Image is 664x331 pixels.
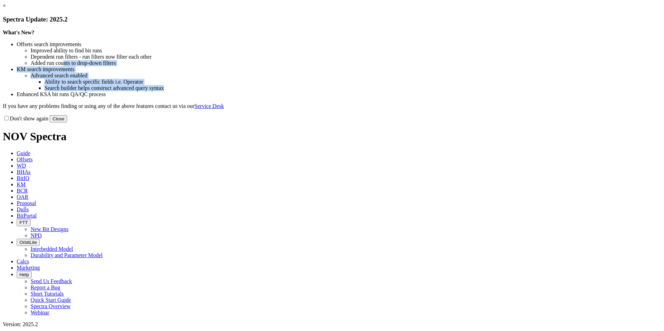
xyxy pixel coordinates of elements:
li: Offsets search improvements [17,41,661,48]
button: Close [50,115,67,122]
span: OAR [17,194,28,200]
li: Search builder helps construct advanced query syntax [44,85,661,91]
a: Short Tutorials [31,291,64,297]
strong: What's New? [3,29,34,35]
span: Proposal [17,200,36,206]
a: Spectra Overview [31,303,70,309]
div: Version: 2025.2 [3,321,661,328]
span: BitPortal [17,213,37,219]
span: KM [17,181,26,187]
li: KM search improvements [17,66,661,73]
a: Durability and Parameter Model [31,252,103,258]
a: Quick Start Guide [31,297,71,303]
li: Dependent run filters - run filters now filter each other [31,54,661,60]
span: Calcs [17,258,29,264]
span: OrbitLite [19,240,37,245]
a: × [3,3,6,9]
h3: Spectra Update: 2025.2 [3,16,661,23]
span: Help [19,272,29,277]
input: Don't show again [4,116,9,120]
h1: NOV Spectra [3,130,661,143]
li: Advanced search enabled [31,73,661,79]
li: Enhanced KSA bit runs QA/QC process [17,91,661,97]
p: If you have any problems finding or using any of the above features contact us via our [3,103,661,109]
a: NPD [31,232,42,238]
span: Offsets [17,156,33,162]
li: Added run counts to drop-down filters [31,60,661,66]
span: Guide [17,150,30,156]
label: Don't show again [3,116,48,121]
span: BHAs [17,169,31,175]
span: BitIQ [17,175,29,181]
span: BCR [17,188,28,194]
span: Dulls [17,206,29,212]
span: FTT [19,220,28,225]
a: Report a Bug [31,285,60,290]
li: Ability to search specific fields i.e. Operator [44,79,661,85]
a: New Bit Designs [31,226,68,232]
span: Marketing [17,265,40,271]
li: Improved ability to find bit runs [31,48,661,54]
a: Webinar [31,309,49,315]
a: Service Desk [194,103,224,109]
span: WD [17,163,26,169]
a: Send Us Feedback [31,278,72,284]
a: Interbedded Model [31,246,73,252]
